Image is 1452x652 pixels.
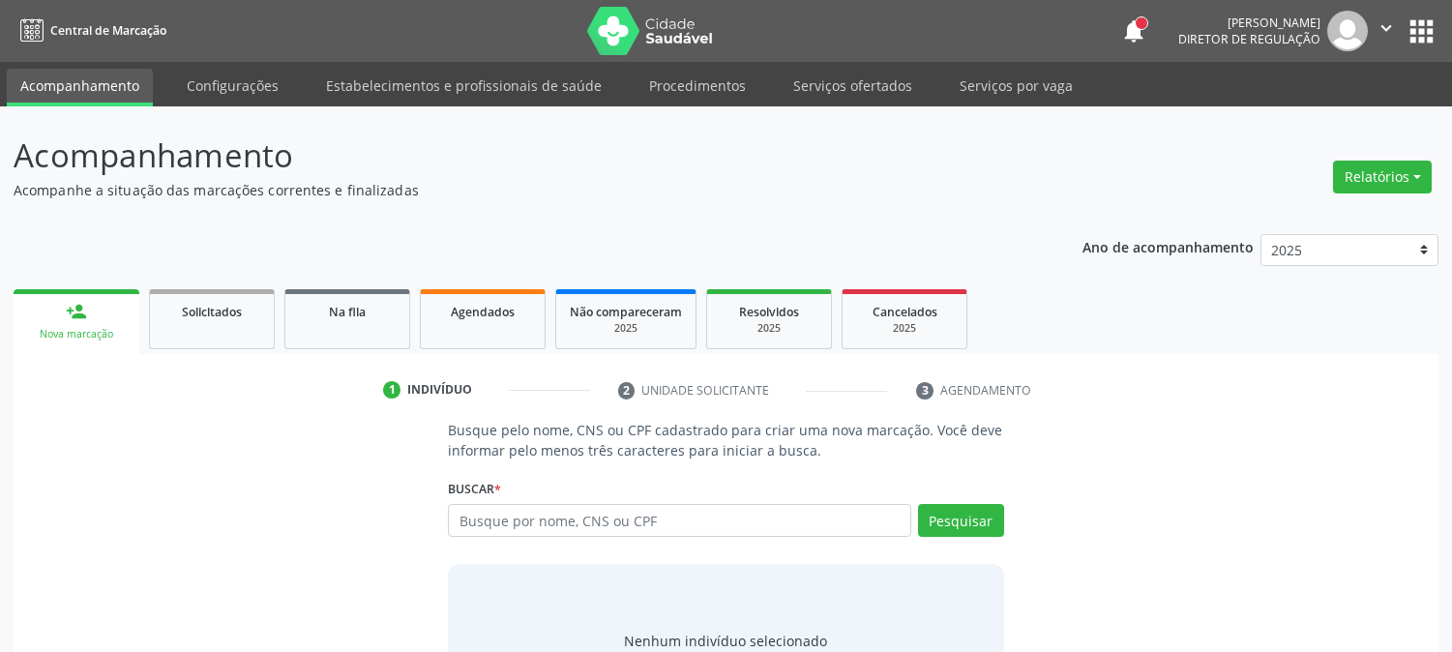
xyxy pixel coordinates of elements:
span: Agendados [451,304,515,320]
div: 2025 [721,321,817,336]
a: Procedimentos [636,69,759,103]
a: Acompanhamento [7,69,153,106]
div: person_add [66,301,87,322]
div: 2025 [570,321,682,336]
a: Estabelecimentos e profissionais de saúde [312,69,615,103]
div: 2025 [856,321,953,336]
span: Diretor de regulação [1178,31,1320,47]
button:  [1368,11,1405,51]
span: Não compareceram [570,304,682,320]
div: Indivíduo [407,381,472,399]
div: 1 [383,381,400,399]
a: Central de Marcação [14,15,166,46]
div: Nenhum indivíduo selecionado [624,631,827,651]
a: Serviços por vaga [946,69,1086,103]
div: [PERSON_NAME] [1178,15,1320,31]
button: notifications [1120,17,1147,44]
span: Resolvidos [739,304,799,320]
label: Buscar [448,474,501,504]
div: Nova marcação [27,327,126,341]
button: Pesquisar [918,504,1004,537]
i:  [1376,17,1397,39]
p: Ano de acompanhamento [1082,234,1254,258]
span: Cancelados [873,304,937,320]
p: Acompanhamento [14,132,1011,180]
p: Acompanhe a situação das marcações correntes e finalizadas [14,180,1011,200]
p: Busque pelo nome, CNS ou CPF cadastrado para criar uma nova marcação. Você deve informar pelo men... [448,420,1003,460]
button: Relatórios [1333,161,1432,193]
span: Na fila [329,304,366,320]
input: Busque por nome, CNS ou CPF [448,504,910,537]
a: Serviços ofertados [780,69,926,103]
button: apps [1405,15,1438,48]
span: Solicitados [182,304,242,320]
img: img [1327,11,1368,51]
a: Configurações [173,69,292,103]
span: Central de Marcação [50,22,166,39]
